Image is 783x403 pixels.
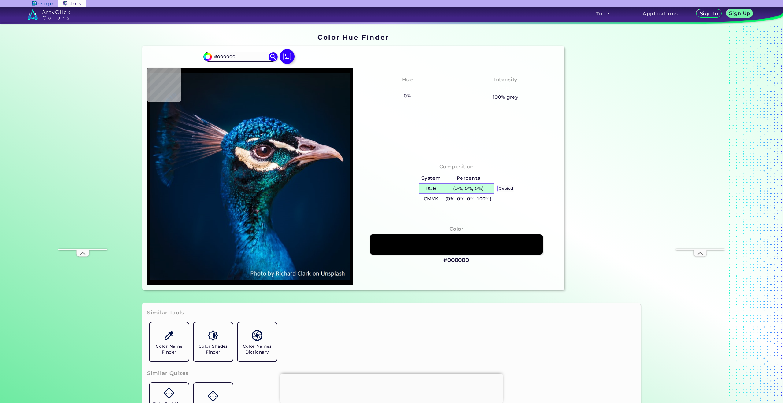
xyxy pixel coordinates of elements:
h5: (0%, 0%, 0%, 100%) [443,194,494,204]
h3: Applications [643,11,678,16]
img: img_pavlin.jpg [150,71,350,282]
h3: None [495,85,516,92]
h5: Color Names Dictionary [240,343,274,355]
img: icon_game.svg [208,391,218,401]
iframe: Advertisement [280,374,503,401]
a: Color Shades Finder [191,320,235,364]
img: icon picture [280,49,295,64]
h5: CMYK [419,194,443,204]
iframe: Advertisement [676,65,725,249]
a: Color Name Finder [147,320,191,364]
iframe: Advertisement [567,31,643,293]
h4: Composition [439,162,474,171]
h5: Color Shades Finder [196,343,230,355]
h5: (0%, 0%, 0%) [443,184,494,194]
img: icon_game.svg [164,388,174,398]
a: Sign In [696,9,722,18]
img: icon search [269,52,278,61]
h3: #000000 [443,257,469,264]
iframe: Advertisement [58,65,107,249]
h5: System [419,173,443,183]
img: icon_color_names_dictionary.svg [252,330,262,341]
input: type color.. [212,53,269,61]
h4: Hue [402,75,413,84]
h5: 100% grey [493,93,518,101]
a: Color Names Dictionary [235,320,279,364]
img: icon_color_name_finder.svg [164,330,174,341]
h5: Sign Up [729,11,750,16]
h5: Percents [443,173,494,183]
h3: Similar Tools [147,309,184,317]
img: icon_color_shades.svg [208,330,218,341]
h4: Intensity [494,75,517,84]
a: Sign Up [726,9,754,18]
img: logo_artyclick_colors_white.svg [28,9,71,20]
h3: Similar Quizes [147,370,189,377]
h5: Sign In [700,11,718,16]
h4: Color [449,225,463,233]
h5: 0% [401,92,413,100]
h5: Color Name Finder [152,343,186,355]
h5: RGB [419,184,443,194]
img: ArtyClick Design logo [32,1,53,6]
h3: None [397,85,417,92]
h1: Color Hue Finder [317,33,389,42]
h3: Tools [596,11,611,16]
p: copied [497,185,514,192]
